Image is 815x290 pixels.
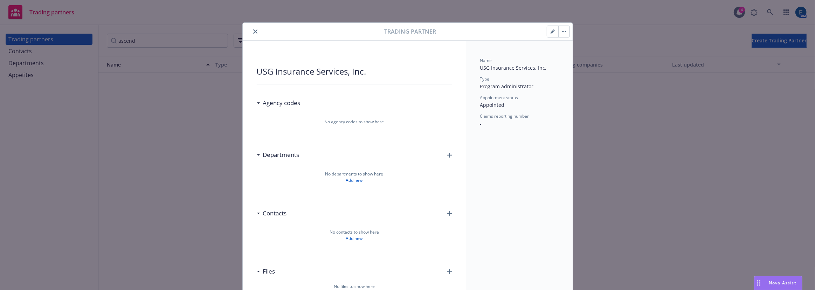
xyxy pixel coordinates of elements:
span: Program administrator [480,83,534,90]
span: Name [480,57,492,63]
span: Type [480,76,490,82]
div: Files [257,267,275,276]
h3: Contacts [263,209,287,218]
div: Agency codes [257,98,301,108]
span: Appointment status [480,95,518,101]
span: - [480,120,482,127]
div: Contacts [257,209,287,218]
span: USG Insurance Services, Inc. [480,64,547,71]
span: Nova Assist [769,280,796,286]
h3: Departments [263,150,299,159]
h3: Agency codes [263,98,301,108]
div: Departments [257,150,299,159]
span: No contacts to show here [330,229,379,235]
span: No departments to show here [325,171,384,177]
span: No files to show here [334,283,375,290]
span: No agency codes to show here [325,119,384,125]
a: Add new [346,235,363,242]
div: Drag to move [754,276,763,290]
span: Trading partner [385,27,436,36]
span: Appointed [480,102,505,108]
button: Nova Assist [754,276,802,290]
div: USG Insurance Services, Inc. [257,66,452,77]
a: Add new [346,177,363,184]
h3: Files [263,267,275,276]
span: Claims reporting number [480,113,529,119]
button: close [251,27,260,36]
